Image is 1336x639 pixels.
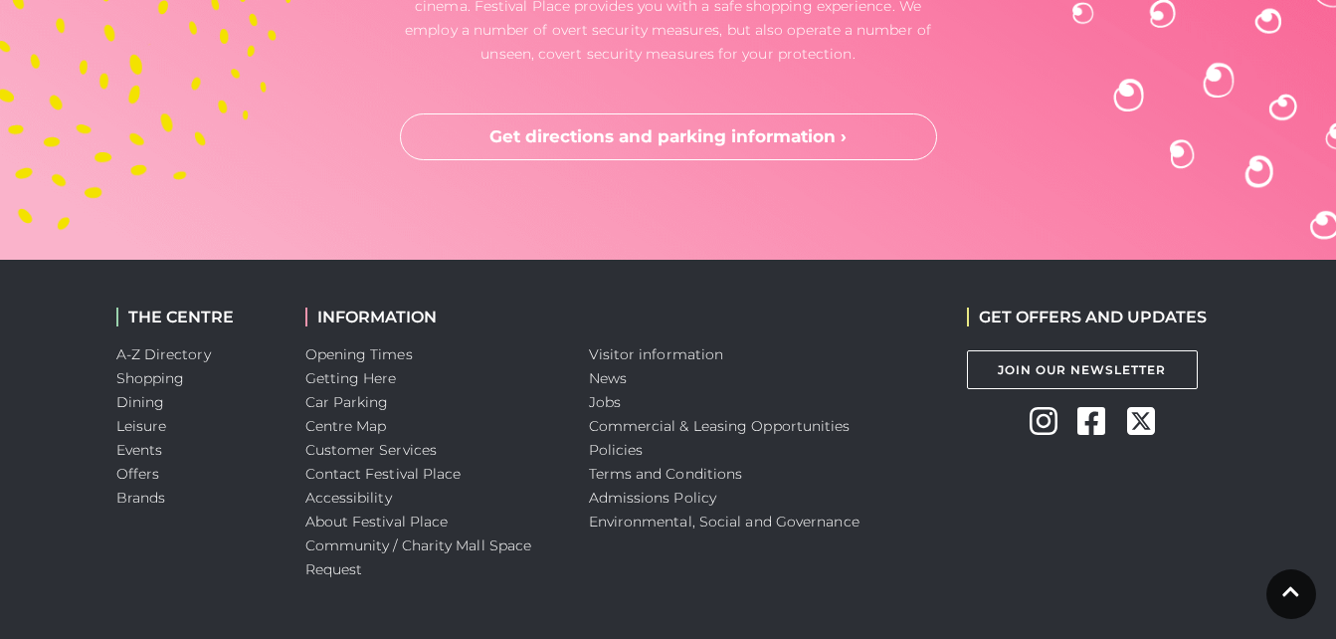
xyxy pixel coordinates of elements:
[305,345,413,363] a: Opening Times
[589,441,644,459] a: Policies
[305,513,449,531] a: About Festival Place
[116,489,166,507] a: Brands
[589,393,621,411] a: Jobs
[305,465,462,483] a: Contact Festival Place
[116,308,276,326] h2: THE CENTRE
[589,489,717,507] a: Admissions Policy
[305,308,559,326] h2: INFORMATION
[116,369,185,387] a: Shopping
[116,393,165,411] a: Dining
[589,465,743,483] a: Terms and Conditions
[116,465,160,483] a: Offers
[967,308,1207,326] h2: GET OFFERS AND UPDATES
[116,441,163,459] a: Events
[116,345,211,363] a: A-Z Directory
[589,345,724,363] a: Visitor information
[305,536,532,578] a: Community / Charity Mall Space Request
[305,417,387,435] a: Centre Map
[116,417,167,435] a: Leisure
[305,441,438,459] a: Customer Services
[589,513,859,531] a: Environmental, Social and Governance
[305,489,392,507] a: Accessibility
[305,393,389,411] a: Car Parking
[589,417,851,435] a: Commercial & Leasing Opportunities
[400,113,937,161] a: Get directions and parking information ›
[305,369,397,387] a: Getting Here
[589,369,627,387] a: News
[967,350,1198,389] a: Join Our Newsletter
